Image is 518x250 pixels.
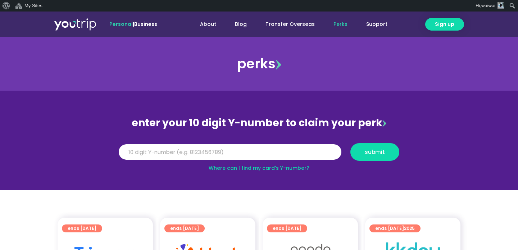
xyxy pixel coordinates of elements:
[109,21,157,28] span: |
[191,18,226,31] a: About
[170,224,199,232] span: ends [DATE]
[267,224,307,232] a: ends [DATE]
[68,224,96,232] span: ends [DATE]
[134,21,157,28] a: Business
[365,149,385,155] span: submit
[115,114,403,132] div: enter your 10 digit Y-number to claim your perk
[357,18,397,31] a: Support
[350,143,399,161] button: submit
[119,144,341,160] input: 10 digit Y-number (e.g. 8123456789)
[369,224,421,232] a: ends [DATE]2025
[256,18,324,31] a: Transfer Overseas
[109,21,133,28] span: Personal
[164,224,205,232] a: ends [DATE]
[62,224,102,232] a: ends [DATE]
[226,18,256,31] a: Blog
[119,143,399,166] form: Y Number
[273,224,301,232] span: ends [DATE]
[425,18,464,31] a: Sign up
[481,3,495,8] span: waiwai
[177,18,397,31] nav: Menu
[435,21,454,28] span: Sign up
[375,224,415,232] span: ends [DATE]
[209,164,309,172] a: Where can I find my card’s Y-number?
[324,18,357,31] a: Perks
[404,225,415,231] span: 2025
